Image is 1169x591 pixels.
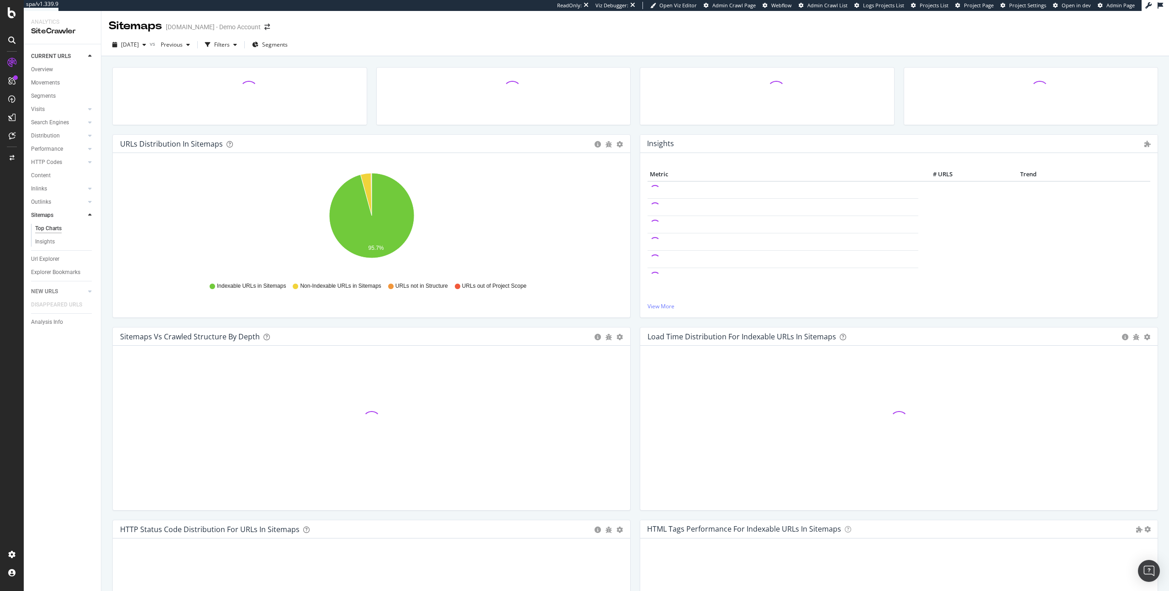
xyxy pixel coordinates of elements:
span: Open in dev [1062,2,1091,9]
span: URLs out of Project Scope [462,282,527,290]
div: gear [1144,334,1150,340]
span: URLs not in Structure [395,282,448,290]
a: CURRENT URLS [31,52,85,61]
div: ReadOnly: [557,2,582,9]
div: Filters [214,41,230,49]
div: Explorer Bookmarks [31,268,80,277]
div: Insights [35,237,55,247]
div: Viz Debugger: [595,2,628,9]
div: Overview [31,65,53,74]
a: Explorer Bookmarks [31,268,95,277]
span: vs [150,40,157,48]
span: Admin Page [1106,2,1135,9]
a: Overview [31,65,95,74]
div: gear [616,527,623,533]
div: DISAPPEARED URLS [31,300,82,310]
div: bug [1133,334,1139,340]
a: Outlinks [31,197,85,207]
div: CURRENT URLS [31,52,71,61]
a: Content [31,171,95,180]
div: Segments [31,91,56,101]
a: Segments [31,91,95,101]
span: Non-Indexable URLs in Sitemaps [300,282,381,290]
a: Search Engines [31,118,85,127]
div: gear [616,334,623,340]
a: Distribution [31,131,85,141]
div: [DOMAIN_NAME] - Demo Account [166,22,261,32]
div: circle-info [595,141,601,148]
a: Performance [31,144,85,154]
a: Movements [31,78,95,88]
div: circle-info [595,527,601,533]
a: Projects List [911,2,948,9]
div: gear [616,141,623,148]
a: View More [648,302,1150,310]
button: [DATE] [109,37,150,52]
div: HTTP Status Code Distribution For URLs in Sitemaps [120,525,300,534]
span: Logs Projects List [863,2,904,9]
a: HTTP Codes [31,158,85,167]
div: arrow-right-arrow-left [264,24,270,30]
a: Open in dev [1053,2,1091,9]
div: Open Intercom Messenger [1138,560,1160,582]
span: Indexable URLs in Sitemaps [217,282,286,290]
div: Top Charts [35,224,62,233]
h4: HTML Tags Performance for Indexable URLs in Sitemaps [647,523,841,535]
div: Sitemaps vs Crawled Structure by Depth [120,332,260,341]
a: Logs Projects List [854,2,904,9]
button: Segments [248,37,291,52]
span: Segments [262,41,288,49]
span: Projects List [920,2,948,9]
span: Open Viz Editor [659,2,697,9]
a: NEW URLS [31,287,85,296]
div: Performance [31,144,63,154]
div: bug [606,334,612,340]
div: SiteCrawler [31,26,94,37]
a: Admin Crawl List [799,2,848,9]
div: Content [31,171,51,180]
a: Visits [31,105,85,114]
a: Open Viz Editor [650,2,697,9]
button: Previous [157,37,194,52]
a: Admin Page [1098,2,1135,9]
div: Url Explorer [31,254,59,264]
i: Admin [1136,526,1143,533]
text: 95.7% [368,245,384,251]
div: circle-info [595,334,601,340]
a: DISAPPEARED URLS [31,300,91,310]
a: Admin Crawl Page [704,2,756,9]
i: Admin [1144,141,1151,147]
span: Project Page [964,2,994,9]
div: Load Time Distribution for Indexable URLs in Sitemaps [648,332,836,341]
i: Options [1144,526,1151,533]
span: Admin Crawl Page [712,2,756,9]
div: circle-info [1122,334,1128,340]
div: Analysis Info [31,317,63,327]
a: Url Explorer [31,254,95,264]
div: Distribution [31,131,60,141]
a: Inlinks [31,184,85,194]
a: Top Charts [35,224,95,233]
div: Analytics [31,18,94,26]
div: HTTP Codes [31,158,62,167]
svg: A chart. [120,168,623,274]
th: Trend [955,168,1102,181]
h4: Insights [647,137,674,150]
div: Inlinks [31,184,47,194]
div: Search Engines [31,118,69,127]
a: Insights [35,237,95,247]
span: Admin Crawl List [807,2,848,9]
div: NEW URLS [31,287,58,296]
div: Sitemaps [31,211,53,220]
th: # URLS [918,168,955,181]
span: Webflow [771,2,792,9]
div: Visits [31,105,45,114]
span: Previous [157,41,183,48]
div: URLs Distribution in Sitemaps [120,139,223,148]
a: Webflow [763,2,792,9]
div: Movements [31,78,60,88]
a: Sitemaps [31,211,85,220]
div: bug [606,527,612,533]
span: 2025 Oct. 13th [121,41,139,48]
